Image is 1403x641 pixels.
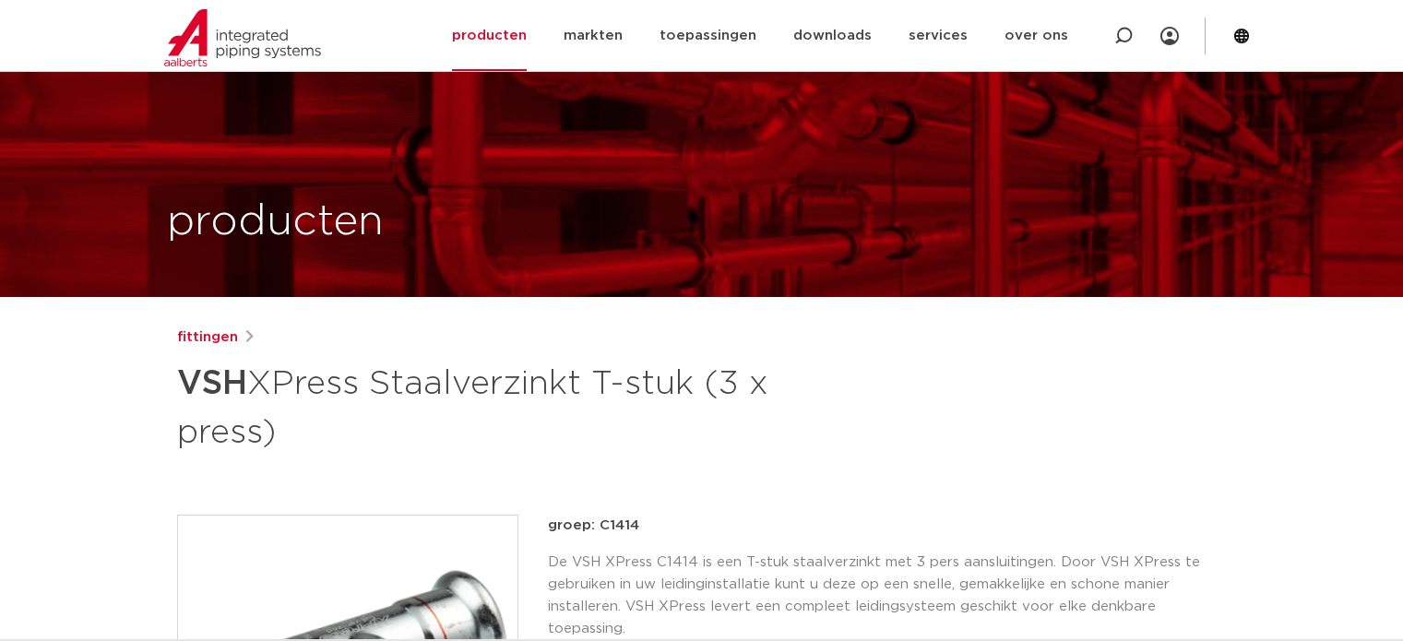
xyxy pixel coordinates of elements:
[167,193,384,252] h1: producten
[1160,16,1179,56] div: my IPS
[548,515,1227,537] p: groep: C1414
[548,552,1227,640] p: De VSH XPress C1414 is een T-stuk staalverzinkt met 3 pers aansluitingen. Door VSH XPress te gebr...
[177,326,238,349] a: fittingen
[177,356,870,456] h1: XPress Staalverzinkt T-stuk (3 x press)
[177,367,247,400] strong: VSH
